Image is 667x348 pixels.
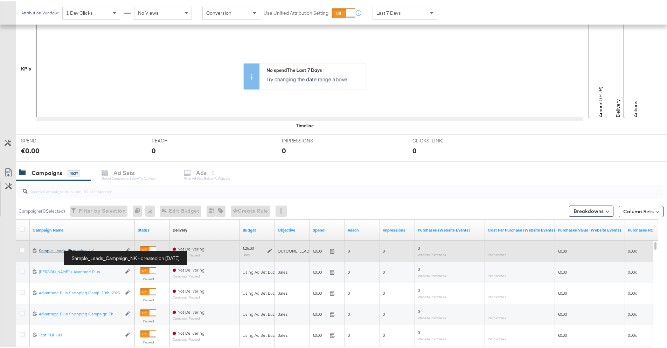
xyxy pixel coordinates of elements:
div: 0 [152,144,156,154]
label: Paused [140,254,156,259]
span: Not Delivering [178,245,204,250]
a: The total value of the purchase actions tracked by your Custom Audience pixel on your website aft... [558,226,622,232]
button: Column Sets [619,205,663,216]
a: Reflects the ability of your Ad Campaign to achieve delivery based on ad states, schedule and bud... [173,226,187,232]
input: Search Campaigns by Name, ID or Objective [28,180,604,194]
div: Campaigns ( 0 Selected) [19,207,65,213]
button: Breakdowns [569,204,613,215]
div: No spend The Last 7 Days [266,66,362,72]
span: €0.00 [313,310,327,315]
div: Using Ad Set Budget [243,310,282,316]
span: Not Delivering [178,266,204,271]
span: IMPRESSIONS [282,136,334,143]
div: 0 [282,144,286,154]
sub: Per Purchase [488,293,506,297]
span: 0 [383,268,385,273]
div: Campaigns [32,168,62,176]
label: Paused [140,339,156,343]
span: 0 [418,244,420,249]
span: 0.00x [628,331,637,336]
span: Sales [278,289,288,294]
span: 0.00x [628,289,637,294]
div: Using Ad Set Budget [243,268,282,274]
sub: Per Purchase [488,314,506,319]
span: 0 [418,286,420,292]
div: Delivery [173,226,187,232]
span: 0 [383,289,385,294]
span: SPEND [21,136,74,143]
span: 0 [348,331,350,336]
span: - [488,265,489,270]
span: €0.00 [558,331,567,336]
sub: Per Purchase [488,251,506,255]
span: 0 [418,328,420,334]
label: Paused [140,296,156,301]
span: €0.00 [558,310,567,315]
span: - [488,244,489,249]
span: 0.00x [628,268,637,273]
sub: Website Purchases [418,272,446,276]
a: Shows the current state of your Ad Campaign. [138,226,167,232]
span: Sales [278,268,288,273]
span: 0 [348,310,350,315]
sub: Campaign Paused [173,252,204,256]
span: 0 [418,265,420,270]
sub: Website Purchases [418,293,446,297]
a: The number of times a purchase was made tracked by your Custom Audience pixel on your website aft... [418,226,482,232]
span: Not Delivering [178,329,204,334]
span: Conversion [206,8,231,15]
sub: Per Purchase [488,335,506,340]
span: Not Delivering [178,287,204,292]
span: €0.00 [313,247,327,252]
span: 0 [383,331,385,336]
label: Paused [140,317,156,322]
span: €0.00 [558,247,567,252]
span: - [488,286,489,292]
span: No Views [138,8,159,15]
a: Test PDP SM [39,331,121,337]
span: 0 [348,268,350,273]
div: €0.00 [21,144,40,154]
sub: Campaign Paused [173,294,204,298]
sub: Daily [243,251,250,255]
span: 0 [348,247,350,252]
a: Sample_Leads_Campaign_NK [39,247,121,253]
span: REACH [152,136,204,143]
sub: Website Purchases [418,314,446,319]
div: Using Ad Set Budget [243,331,282,337]
a: The average cost for each purchase tracked by your Custom Audience pixel on your website after pe... [488,226,555,232]
a: Advantage Plus Shopping Camp...10th, 2025 [39,289,121,295]
sub: Per Purchase [488,272,506,276]
span: - [488,307,489,313]
div: Using Ad Set Budget [243,289,282,295]
label: Use Unified Attribution Setting: [264,8,329,15]
a: [PERSON_NAME]'s Avantage Plus [39,268,121,274]
span: Sales [278,331,288,336]
span: €0.00 [313,289,327,294]
p: Try changing the date range above [266,74,362,81]
span: Sales [278,310,288,315]
span: - [488,328,489,334]
span: 1 Day Clicks [66,8,93,15]
a: The maximum amount you're willing to spend on your ads, on average each day or over the lifetime ... [243,226,272,232]
span: 0 [418,307,420,313]
sub: Website Purchases [418,251,446,255]
sub: Website Purchases [418,335,446,340]
a: Advantage Plus Shopping Campaign EK [39,310,121,316]
a: The total amount spent to date. [313,226,342,232]
span: 0.00x [628,247,637,252]
span: €0.00 [558,268,567,273]
span: 0 [383,310,385,315]
div: €25.00 [243,244,254,250]
span: OUTCOME_LEADS [278,247,312,252]
div: 0 [412,144,417,154]
span: 0.00x [628,310,637,315]
div: 0 [133,204,145,215]
span: €0.00 [313,268,327,273]
sub: Campaign Paused [173,273,204,277]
